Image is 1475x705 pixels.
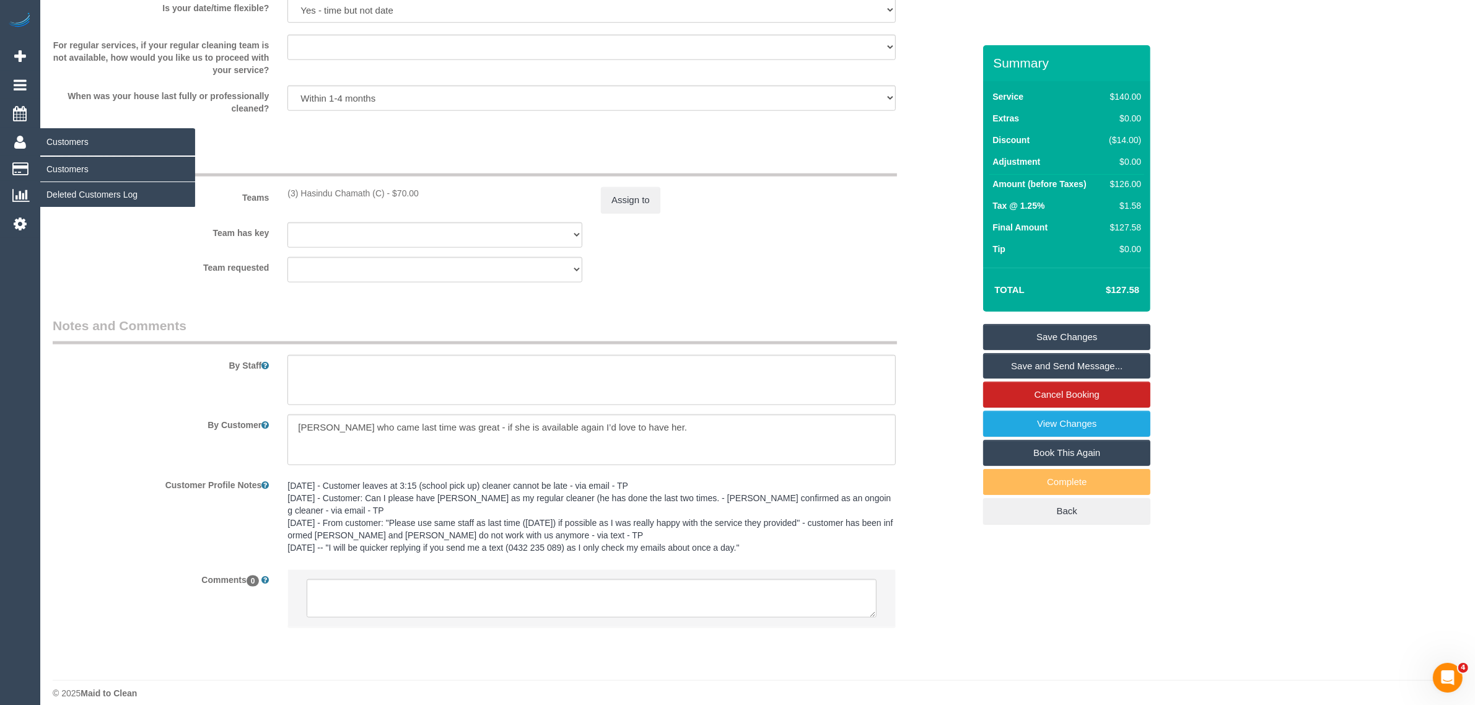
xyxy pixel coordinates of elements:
[992,90,1023,103] label: Service
[1105,90,1142,103] div: $140.00
[43,222,278,239] label: Team has key
[601,187,660,213] button: Assign to
[1069,285,1139,296] h4: $127.58
[983,324,1150,350] a: Save Changes
[1105,221,1142,234] div: $127.58
[1105,155,1142,168] div: $0.00
[983,411,1150,437] a: View Changes
[994,284,1025,295] strong: Total
[992,155,1040,168] label: Adjustment
[983,440,1150,466] a: Book This Again
[983,353,1150,379] a: Save and Send Message...
[53,149,897,177] legend: Assign Teams
[43,85,278,115] label: When was your house last fully or professionally cleaned?
[287,187,582,199] div: 2 hours x $35.00/hour
[1433,663,1463,693] iframe: Intercom live chat
[7,12,32,30] img: Automaid Logo
[983,382,1150,408] a: Cancel Booking
[992,243,1005,255] label: Tip
[992,178,1086,190] label: Amount (before Taxes)
[992,199,1044,212] label: Tax @ 1.25%
[992,112,1019,125] label: Extras
[1105,243,1142,255] div: $0.00
[40,128,195,156] span: Customers
[992,134,1030,146] label: Discount
[992,221,1048,234] label: Final Amount
[40,182,195,207] a: Deleted Customers Log
[1105,134,1142,146] div: ($14.00)
[247,576,260,587] span: 0
[53,317,897,344] legend: Notes and Comments
[81,688,137,698] strong: Maid to Clean
[983,498,1150,524] a: Back
[1105,112,1142,125] div: $0.00
[287,479,896,554] pre: [DATE] - Customer leaves at 3:15 (school pick up) cleaner cannot be late - via email - TP [DATE] ...
[1105,178,1142,190] div: $126.00
[40,157,195,182] a: Customers
[43,569,278,586] label: Comments
[43,257,278,274] label: Team requested
[43,475,278,491] label: Customer Profile Notes
[53,687,1463,699] div: © 2025
[43,414,278,431] label: By Customer
[1458,663,1468,673] span: 4
[993,56,1144,70] h3: Summary
[40,156,195,208] ul: Customers
[43,355,278,372] label: By Staff
[43,35,278,76] label: For regular services, if your regular cleaning team is not available, how would you like us to pr...
[1105,199,1142,212] div: $1.58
